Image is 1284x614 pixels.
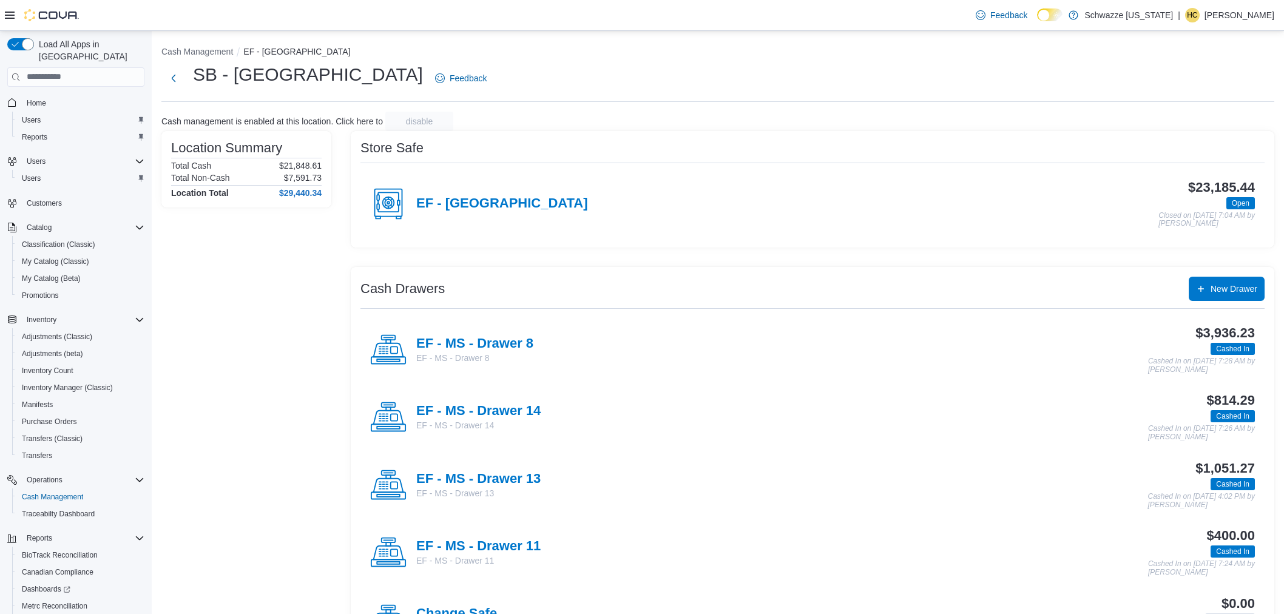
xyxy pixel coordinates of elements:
span: Cash Management [17,490,144,504]
a: Users [17,171,46,186]
p: [PERSON_NAME] [1205,8,1274,22]
span: Transfers (Classic) [17,431,144,446]
a: Manifests [17,397,58,412]
span: Reports [17,130,144,144]
span: Reports [22,531,144,545]
span: Reports [27,533,52,543]
a: Inventory Manager (Classic) [17,380,118,395]
div: Holly Carpenter [1185,8,1200,22]
button: Inventory [2,311,149,328]
span: Load All Apps in [GEOGRAPHIC_DATA] [34,38,144,62]
p: EF - MS - Drawer 8 [416,352,533,364]
span: BioTrack Reconciliation [17,548,144,562]
button: EF - [GEOGRAPHIC_DATA] [243,47,350,56]
p: Closed on [DATE] 7:04 AM by [PERSON_NAME] [1158,212,1255,228]
a: Adjustments (beta) [17,346,88,361]
span: Adjustments (Classic) [17,329,144,344]
button: Reports [12,129,149,146]
a: Canadian Compliance [17,565,98,579]
h3: Cash Drawers [360,282,445,296]
button: Inventory Count [12,362,149,379]
span: Metrc Reconciliation [22,601,87,611]
a: Customers [22,196,67,211]
h4: EF - MS - Drawer 11 [416,539,541,555]
h6: Total Cash [171,161,211,170]
span: Promotions [17,288,144,303]
a: Inventory Count [17,363,78,378]
a: My Catalog (Classic) [17,254,94,269]
span: Cashed In [1216,479,1249,490]
span: Adjustments (beta) [22,349,83,359]
button: Home [2,94,149,112]
h4: EF - MS - Drawer 14 [416,403,541,419]
a: Feedback [971,3,1032,27]
button: Purchase Orders [12,413,149,430]
button: Cash Management [161,47,233,56]
p: Cash management is enabled at this location. Click here to [161,116,383,126]
span: Cashed In [1211,343,1255,355]
a: Cash Management [17,490,88,504]
span: Adjustments (Classic) [22,332,92,342]
button: Reports [2,530,149,547]
span: Home [27,98,46,108]
a: Transfers (Classic) [17,431,87,446]
span: Promotions [22,291,59,300]
h3: Store Safe [360,141,424,155]
a: Purchase Orders [17,414,82,429]
button: Catalog [2,219,149,236]
span: Inventory Count [22,366,73,376]
span: Classification (Classic) [22,240,95,249]
span: Users [22,174,41,183]
a: My Catalog (Beta) [17,271,86,286]
span: Reports [22,132,47,142]
button: Catalog [22,220,56,235]
a: Classification (Classic) [17,237,100,252]
a: Traceabilty Dashboard [17,507,100,521]
button: Operations [22,473,67,487]
span: Home [22,95,144,110]
span: Customers [27,198,62,208]
span: Purchase Orders [17,414,144,429]
span: Cashed In [1216,546,1249,557]
button: Transfers (Classic) [12,430,149,447]
button: Customers [2,194,149,212]
span: Canadian Compliance [22,567,93,577]
h3: $3,936.23 [1195,326,1255,340]
button: Cash Management [12,488,149,505]
button: My Catalog (Beta) [12,270,149,287]
span: disable [406,115,433,127]
span: Catalog [27,223,52,232]
button: Users [12,112,149,129]
h4: EF - [GEOGRAPHIC_DATA] [416,196,588,212]
span: Catalog [22,220,144,235]
a: Dashboards [12,581,149,598]
span: My Catalog (Beta) [17,271,144,286]
span: Cashed In [1211,545,1255,558]
span: Dashboards [17,582,144,596]
button: Manifests [12,396,149,413]
span: Transfers (Classic) [22,434,83,444]
p: $21,848.61 [279,161,322,170]
p: | [1178,8,1180,22]
span: Open [1232,198,1249,209]
span: Traceabilty Dashboard [17,507,144,521]
button: Classification (Classic) [12,236,149,253]
span: New Drawer [1211,283,1257,295]
span: Open [1226,197,1255,209]
h1: SB - [GEOGRAPHIC_DATA] [193,62,423,87]
h4: EF - MS - Drawer 13 [416,471,541,487]
span: Feedback [450,72,487,84]
span: Canadian Compliance [17,565,144,579]
span: Cashed In [1211,410,1255,422]
input: Dark Mode [1037,8,1063,21]
h6: Total Non-Cash [171,173,230,183]
button: Inventory [22,312,61,327]
span: Transfers [22,451,52,461]
span: Operations [22,473,144,487]
p: Schwazze [US_STATE] [1084,8,1173,22]
span: Inventory [27,315,56,325]
span: Feedback [990,9,1027,21]
span: Metrc Reconciliation [17,599,144,613]
span: Dashboards [22,584,70,594]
